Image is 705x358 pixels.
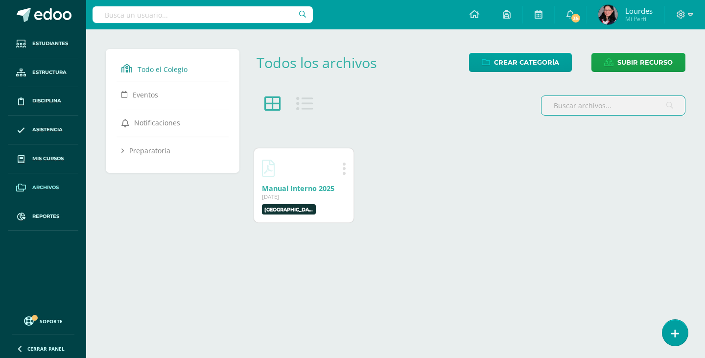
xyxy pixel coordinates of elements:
[134,118,180,127] span: Notificaciones
[138,65,188,74] span: Todo el Colegio
[121,114,224,131] a: Notificaciones
[598,5,618,24] img: 5b5dc2834911c0cceae0df2d5a0ff844.png
[262,184,346,193] div: Descargar Manual Interno 2025.pdf
[262,204,316,215] label: Colegio Internacional de Guatemala
[32,97,61,105] span: Disciplina
[469,53,572,72] a: Crear Categoría
[262,184,334,193] a: Manual Interno 2025
[121,142,224,159] a: Preparatoria
[32,69,67,76] span: Estructura
[262,193,346,200] div: [DATE]
[12,314,74,327] a: Soporte
[625,15,653,23] span: Mi Perfil
[257,53,377,72] a: Todos los archivos
[8,116,78,144] a: Asistencia
[32,213,59,220] span: Reportes
[32,40,68,48] span: Estudiantes
[8,144,78,173] a: Mis cursos
[93,6,313,23] input: Busca un usuario...
[121,59,224,77] a: Todo el Colegio
[32,184,59,191] span: Archivos
[129,146,170,155] span: Preparatoria
[27,345,65,352] span: Cerrar panel
[257,53,392,72] div: Todos los archivos
[494,53,559,72] span: Crear Categoría
[8,173,78,202] a: Archivos
[8,29,78,58] a: Estudiantes
[8,58,78,87] a: Estructura
[32,155,64,163] span: Mis cursos
[591,53,685,72] a: Subir recurso
[625,6,653,16] span: Lourdes
[8,202,78,231] a: Reportes
[262,156,275,180] a: Descargar Manual Interno 2025.pdf
[133,90,158,99] span: Eventos
[32,126,63,134] span: Asistencia
[8,87,78,116] a: Disciplina
[541,96,685,115] input: Buscar archivos...
[617,53,673,72] span: Subir recurso
[40,318,63,325] span: Soporte
[570,13,581,24] span: 35
[121,86,224,103] a: Eventos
